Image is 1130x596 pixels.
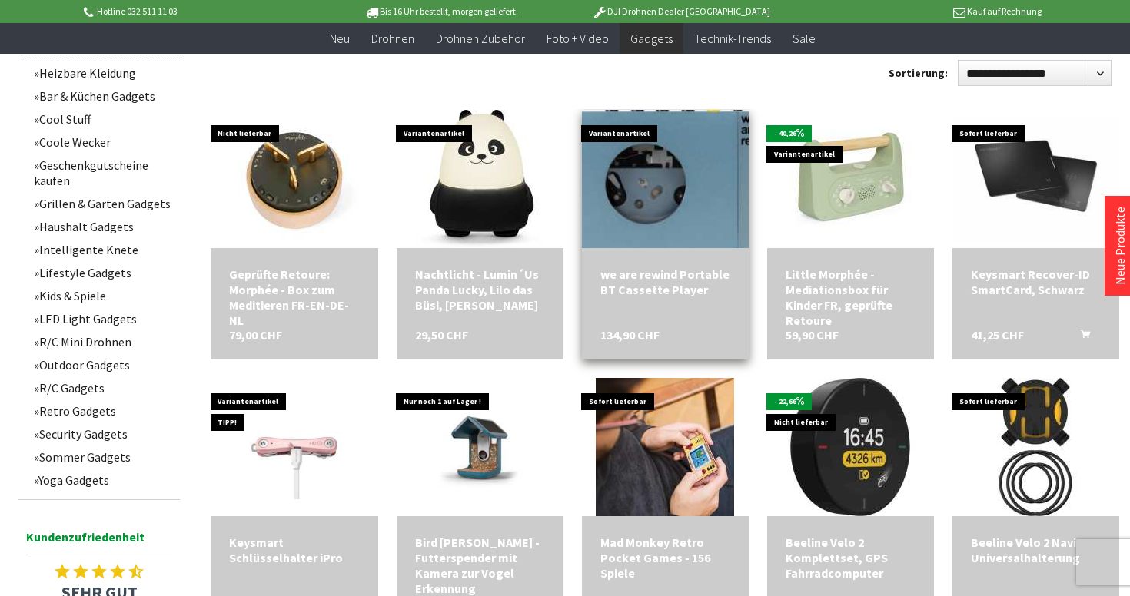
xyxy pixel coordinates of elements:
span: Kundenzufriedenheit [26,527,172,555]
p: Kauf auf Rechnung [801,2,1041,21]
div: Beeline Velo 2 Komplettset, GPS Fahrradcomputer [786,535,916,581]
span: 59,90 CHF [786,327,839,343]
div: Keysmart Recover-ID SmartCard, Schwarz [971,267,1101,297]
a: R/C Gadgets [26,376,180,399]
a: Neu [319,23,361,55]
img: Mad Monkey Retro Pocket Games - 156 Spiele [596,378,734,516]
span: Drohnen Zubehör [436,31,525,46]
a: Heizbare Kleidung [26,61,180,84]
a: Kids & Spiele [26,284,180,307]
div: Geprüfte Retoure: Morphée - Box zum Meditieren FR-EN-DE-NL [229,267,359,328]
a: Bar & Küchen Gadgets [26,84,180,108]
div: Bird [PERSON_NAME] - Futterspender mit Kamera zur Vogel Erkennung [415,535,545,596]
div: Little Morphée - Mediationsbox für Kinder FR, geprüfte Retoure [786,267,916,328]
a: R/C Mini Drohnen [26,330,180,353]
a: Yoga Gadgets [26,469,180,492]
a: Cool Stuff [26,108,180,131]
a: Outdoor Gadgets [26,353,180,376]
a: Mad Monkey Retro Pocket Games - 156 Spiele 23,50 CHF In den Warenkorb [600,535,730,581]
a: Coole Wecker [26,131,180,154]
img: Geprüfte Retoure: Morphée - Box zum Meditieren FR-EN-DE-NL [225,110,364,248]
a: Foto + Video [536,23,620,55]
img: Nachtlicht - Lumin´Us Panda Lucky, Lilo das Büsi, Basil der Hase [416,110,544,248]
span: 41,25 CHF [971,327,1024,343]
div: we are rewind Portable BT Cassette Player [600,267,730,297]
p: Hotline 032 511 11 03 [81,2,321,21]
a: Retro Gadgets [26,399,180,422]
span: Neu [330,31,350,46]
a: Security Gadgets [26,422,180,445]
a: Keysmart Recover-ID SmartCard, Schwarz 41,25 CHF In den Warenkorb [971,267,1101,297]
a: LED Light Gadgets [26,307,180,330]
a: Geprüfte Retoure: Morphée - Box zum Meditieren FR-EN-DE-NL 79,00 CHF [229,267,359,328]
a: Neue Produkte [1112,207,1128,285]
a: Geschenkgutscheine kaufen [26,154,180,192]
div: Keysmart Schlüsselhalter iPro [229,535,359,565]
p: Bis 16 Uhr bestellt, morgen geliefert. [321,2,560,21]
div: Beeline Velo 2 Navi Universalhalterung [971,535,1101,565]
a: Beeline Velo 2 Komplettset, GPS Fahrradcomputer 99,00 CHF [786,535,916,581]
a: Drohnen Zubehör [425,23,536,55]
img: Beeline Velo 2 Komplettset, GPS Fahrradcomputer [781,378,919,516]
span: 79,00 CHF [229,327,282,343]
a: Lifestyle Gadgets [26,261,180,284]
a: Gadgets [620,23,683,55]
button: In den Warenkorb [1062,327,1099,347]
a: Little Morphée - Mediationsbox für Kinder FR, geprüfte Retoure 59,90 CHF [786,267,916,328]
span: 134,90 CHF [600,327,660,343]
a: Grillen & Garten Gadgets [26,192,180,215]
div: Nachtlicht - Lumin´Us Panda Lucky, Lilo das Büsi, [PERSON_NAME] [415,267,545,313]
a: Drohnen [361,23,425,55]
label: Sortierung: [889,61,948,85]
div: Mad Monkey Retro Pocket Games - 156 Spiele [600,535,730,581]
a: Haushalt Gadgets [26,215,180,238]
p: DJI Drohnen Dealer [GEOGRAPHIC_DATA] [561,2,801,21]
a: Nachtlicht - Lumin´Us Panda Lucky, Lilo das Büsi, [PERSON_NAME] 29,50 CHF [415,267,545,313]
span: Gadgets [630,31,673,46]
span: Technik-Trends [694,31,771,46]
img: Keysmart Recover-ID SmartCard, Schwarz [952,116,1119,241]
a: Sale [782,23,826,55]
img: we are rewind Portable BT Cassette Player [548,100,782,257]
img: Bird Buddy Vogelhaus - Futterspender mit Kamera zur Vogel Erkennung [397,395,563,500]
a: Sommer Gadgets [26,445,180,469]
span: Foto + Video [547,31,609,46]
span: Drohnen [371,31,414,46]
span: 29,50 CHF [415,327,468,343]
a: Keysmart Schlüsselhalter iPro 49,90 CHF [229,535,359,565]
img: Keysmart Schlüsselhalter iPro [211,395,377,500]
a: Intelligente Knete [26,238,180,261]
img: Little Morphée - Mediationsbox für Kinder FR, geprüfte Retoure [789,118,912,240]
a: Beeline Velo 2 Navi Universalhalterung 19,90 CHF In den Warenkorb [971,535,1101,565]
a: Technik-Trends [683,23,782,55]
a: Bird [PERSON_NAME] - Futterspender mit Kamera zur Vogel Erkennung 246,90 CHF In den Warenkorb [415,535,545,596]
a: we are rewind Portable BT Cassette Player 134,90 CHF [600,267,730,297]
img: Beeline Velo 2 Navi Universalhalterung [966,378,1105,516]
span: Sale [793,31,816,46]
